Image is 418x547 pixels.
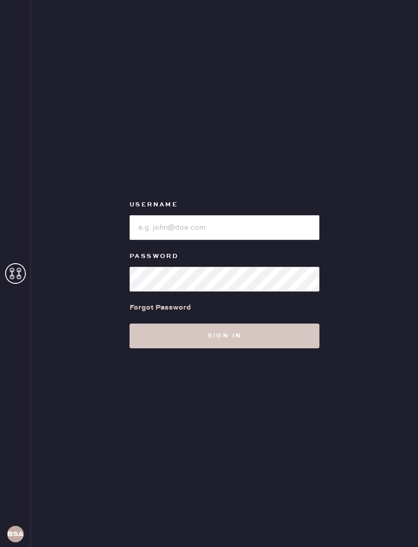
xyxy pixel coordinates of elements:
input: e.g. john@doe.com [130,215,319,240]
iframe: Front Chat [369,501,413,545]
label: Username [130,199,319,211]
h3: BSA [7,530,24,538]
a: Forgot Password [130,292,191,324]
label: Password [130,250,319,263]
button: Sign in [130,324,319,348]
div: Forgot Password [130,302,191,313]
